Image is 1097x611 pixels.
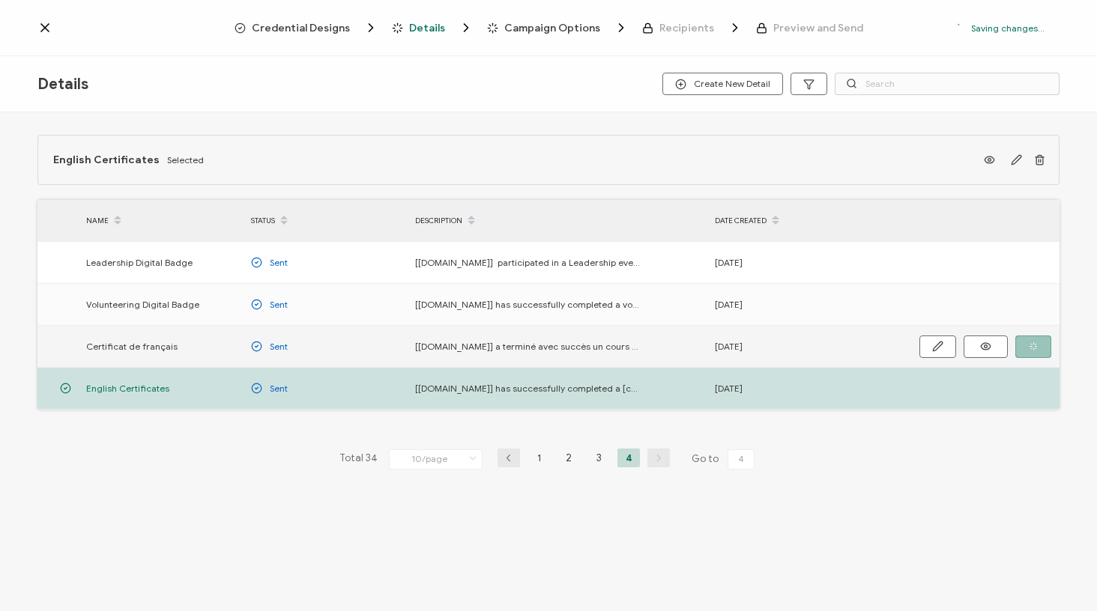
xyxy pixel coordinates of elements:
[235,20,863,35] div: Breadcrumb
[409,22,445,34] span: Details
[167,154,204,165] span: Selected
[415,296,640,313] span: [[DOMAIN_NAME]] has successfully completed a volunteer opportunity with [school].
[86,338,178,355] span: Certificat de français
[415,254,640,271] span: [[DOMAIN_NAME]] participated in a Leadership event at [GEOGRAPHIC_DATA] [school]
[692,449,758,469] span: Go to
[528,449,550,467] li: 1
[53,153,160,166] span: English Certificates
[971,22,1045,34] p: Saving changes...
[415,338,640,355] span: [[DOMAIN_NAME]] a terminé avec succès un cours de [course-name] à [school].
[339,449,378,469] span: Total 34
[504,22,600,34] span: Campaign Options
[707,338,871,355] div: [DATE]
[270,296,288,313] span: Sent
[662,73,783,95] button: Create New Detail
[659,22,714,34] span: Recipients
[37,75,88,94] span: Details
[86,254,193,271] span: Leadership Digital Badge
[392,20,474,35] span: Details
[773,22,863,34] span: Preview and Send
[587,449,610,467] li: 3
[235,20,378,35] span: Credential Designs
[408,208,707,234] div: DESCRIPTION
[557,449,580,467] li: 2
[487,20,629,35] span: Campaign Options
[79,208,244,234] div: NAME
[707,380,871,397] div: [DATE]
[707,296,871,313] div: [DATE]
[617,449,640,467] li: 4
[270,380,288,397] span: Sent
[675,79,770,90] span: Create New Detail
[244,208,408,234] div: STATUS
[252,22,350,34] span: Credential Designs
[270,254,288,271] span: Sent
[415,380,640,397] span: [[DOMAIN_NAME]] has successfully completed a [course-name] course at [school].
[86,380,169,397] span: English Certificates
[707,254,871,271] div: [DATE]
[86,296,199,313] span: Volunteering Digital Badge
[707,208,871,234] div: DATE CREATED
[1022,539,1097,611] iframe: Chat Widget
[642,20,743,35] span: Recipients
[756,22,863,34] span: Preview and Send
[835,73,1060,95] input: Search
[270,338,288,355] span: Sent
[389,449,483,469] input: Select
[1022,539,1097,611] div: Виджет чата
